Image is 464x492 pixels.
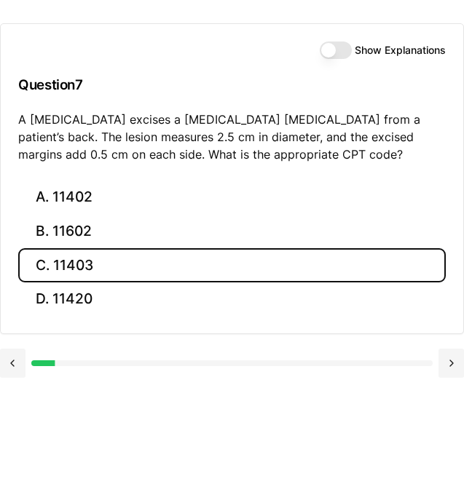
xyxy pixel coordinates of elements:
button: D. 11420 [18,282,446,317]
button: A. 11402 [18,180,446,215]
button: B. 11602 [18,215,446,249]
h3: Question 7 [18,63,446,106]
label: Show Explanations [355,45,446,55]
button: C. 11403 [18,248,446,282]
p: A [MEDICAL_DATA] excises a [MEDICAL_DATA] [MEDICAL_DATA] from a patient’s back. The lesion measur... [18,111,446,163]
